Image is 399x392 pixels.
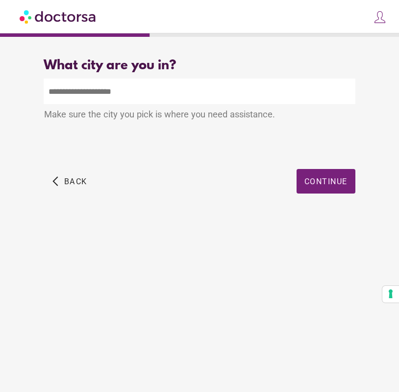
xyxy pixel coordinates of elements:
[382,286,399,303] button: Your consent preferences for tracking technologies
[20,5,97,28] img: Doctorsa.com
[44,104,355,127] div: Make sure the city you pick is where you need assistance.
[297,169,355,194] button: Continue
[44,58,355,74] div: What city are you in?
[373,10,387,24] img: icons8-customer-100.png
[49,169,91,194] button: arrow_back_ios Back
[304,177,348,186] span: Continue
[64,177,87,186] span: Back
